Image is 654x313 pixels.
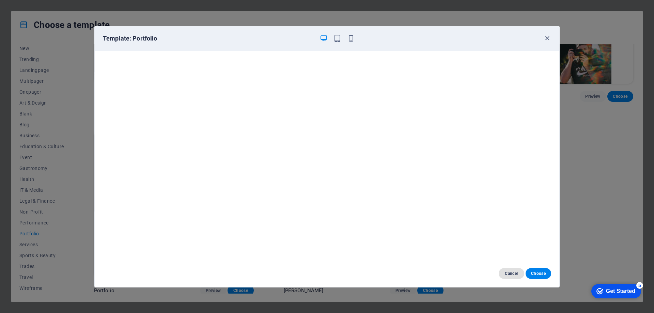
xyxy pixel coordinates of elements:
span: Choose [531,271,546,276]
div: Get Started 5 items remaining, 0% complete [5,3,55,18]
span: Cancel [504,271,519,276]
button: Cancel [499,268,524,279]
div: Get Started [20,7,49,14]
h6: Template: Portfolio [103,34,314,43]
div: 5 [50,1,57,8]
button: Choose [526,268,551,279]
